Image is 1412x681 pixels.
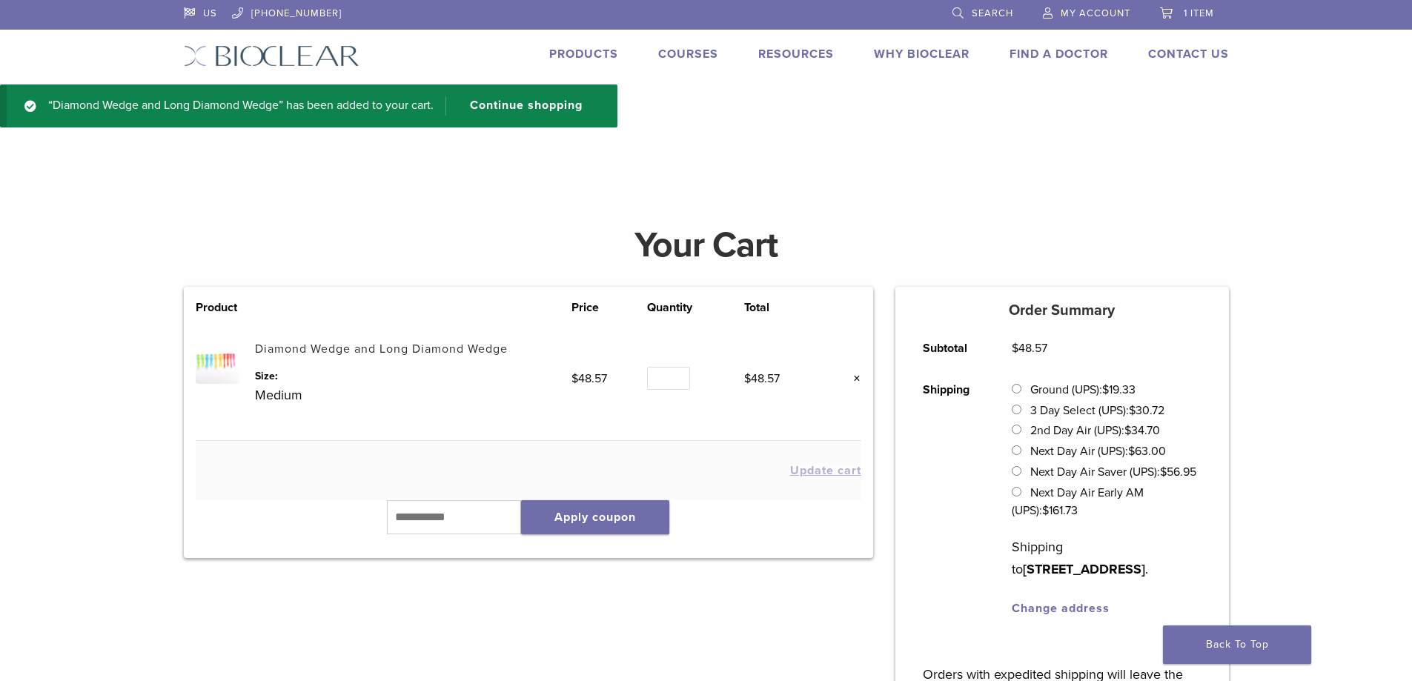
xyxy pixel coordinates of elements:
[1128,444,1166,459] bdi: 63.00
[1102,382,1136,397] bdi: 19.33
[571,371,578,386] span: $
[571,371,607,386] bdi: 48.57
[255,384,571,406] p: Medium
[571,299,648,316] th: Price
[744,299,821,316] th: Total
[1023,561,1145,577] strong: [STREET_ADDRESS]
[521,500,669,534] button: Apply coupon
[1124,423,1160,438] bdi: 34.70
[1163,625,1311,664] a: Back To Top
[906,369,995,629] th: Shipping
[1148,47,1229,62] a: Contact Us
[1012,341,1018,356] span: $
[1129,403,1164,418] bdi: 30.72
[647,299,743,316] th: Quantity
[1184,7,1214,19] span: 1 item
[173,227,1240,263] h1: Your Cart
[1012,485,1143,518] label: Next Day Air Early AM (UPS):
[895,302,1229,319] h5: Order Summary
[1010,47,1108,62] a: Find A Doctor
[744,371,751,386] span: $
[184,45,359,67] img: Bioclear
[1030,444,1166,459] label: Next Day Air (UPS):
[1030,382,1136,397] label: Ground (UPS):
[1030,465,1196,479] label: Next Day Air Saver (UPS):
[1030,403,1164,418] label: 3 Day Select (UPS):
[658,47,718,62] a: Courses
[1030,423,1160,438] label: 2nd Day Air (UPS):
[1012,536,1201,580] p: Shipping to .
[255,368,571,384] dt: Size:
[758,47,834,62] a: Resources
[549,47,618,62] a: Products
[1124,423,1131,438] span: $
[445,96,594,116] a: Continue shopping
[874,47,969,62] a: Why Bioclear
[255,342,508,356] a: Diamond Wedge and Long Diamond Wedge
[906,328,995,369] th: Subtotal
[1160,465,1196,479] bdi: 56.95
[1061,7,1130,19] span: My Account
[842,369,861,388] a: Remove this item
[1012,601,1110,616] a: Change address
[1129,403,1136,418] span: $
[744,371,780,386] bdi: 48.57
[1160,465,1167,479] span: $
[1012,341,1047,356] bdi: 48.57
[1042,503,1078,518] bdi: 161.73
[1128,444,1135,459] span: $
[790,465,861,476] button: Update cart
[196,299,255,316] th: Product
[196,340,239,384] img: Diamond Wedge and Long Diamond Wedge
[1102,382,1109,397] span: $
[1042,503,1049,518] span: $
[972,7,1013,19] span: Search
